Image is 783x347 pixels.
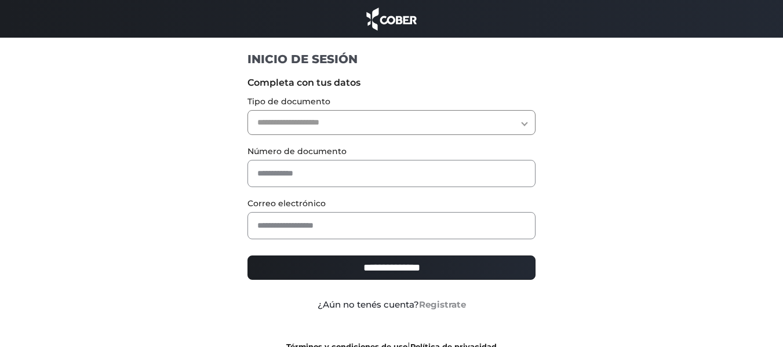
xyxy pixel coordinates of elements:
[247,145,536,158] label: Número de documento
[239,298,544,312] div: ¿Aún no tenés cuenta?
[247,52,536,67] h1: INICIO DE SESIÓN
[363,6,420,32] img: cober_marca.png
[247,96,536,108] label: Tipo de documento
[419,299,466,310] a: Registrate
[247,76,536,90] label: Completa con tus datos
[247,198,536,210] label: Correo electrónico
